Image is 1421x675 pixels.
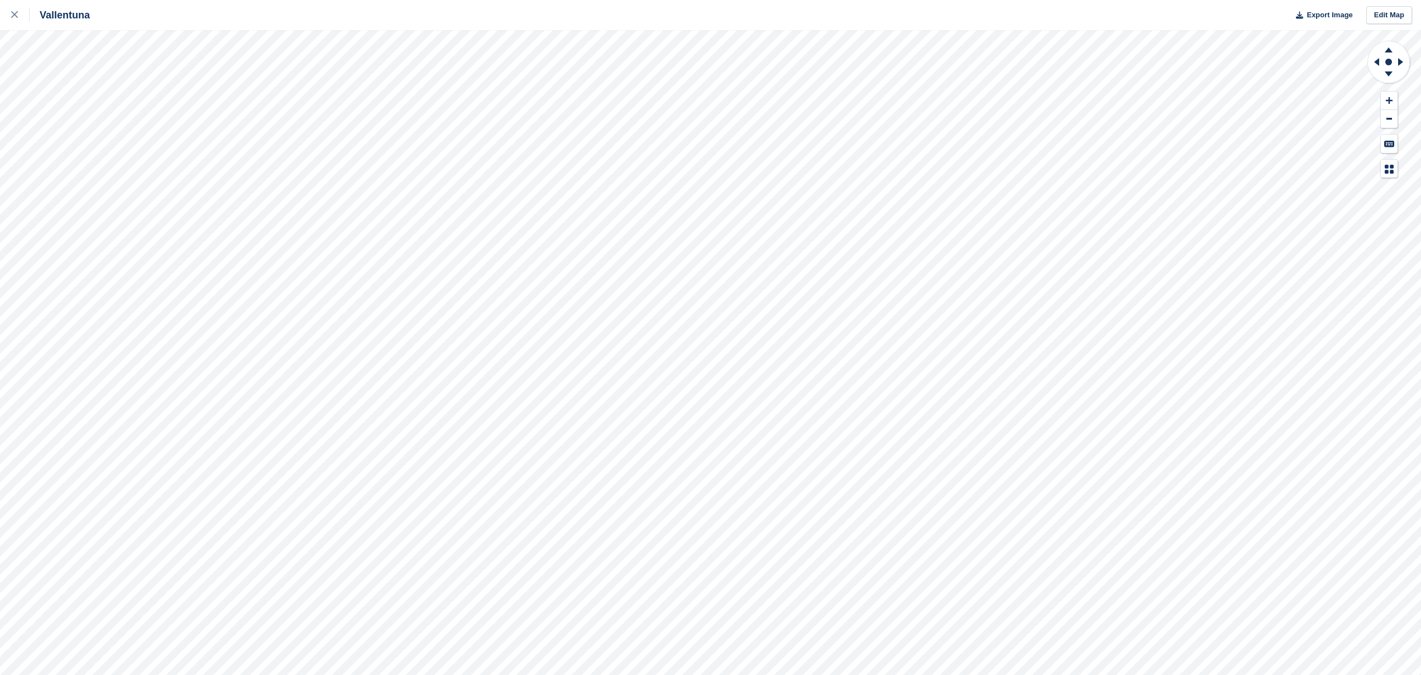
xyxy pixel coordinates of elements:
[1307,9,1352,21] span: Export Image
[1289,6,1353,25] button: Export Image
[1381,135,1398,153] button: Keyboard Shortcuts
[1381,110,1398,128] button: Zoom Out
[1381,160,1398,178] button: Map Legend
[1366,6,1412,25] a: Edit Map
[30,8,90,22] div: Vallentuna
[1381,92,1398,110] button: Zoom In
